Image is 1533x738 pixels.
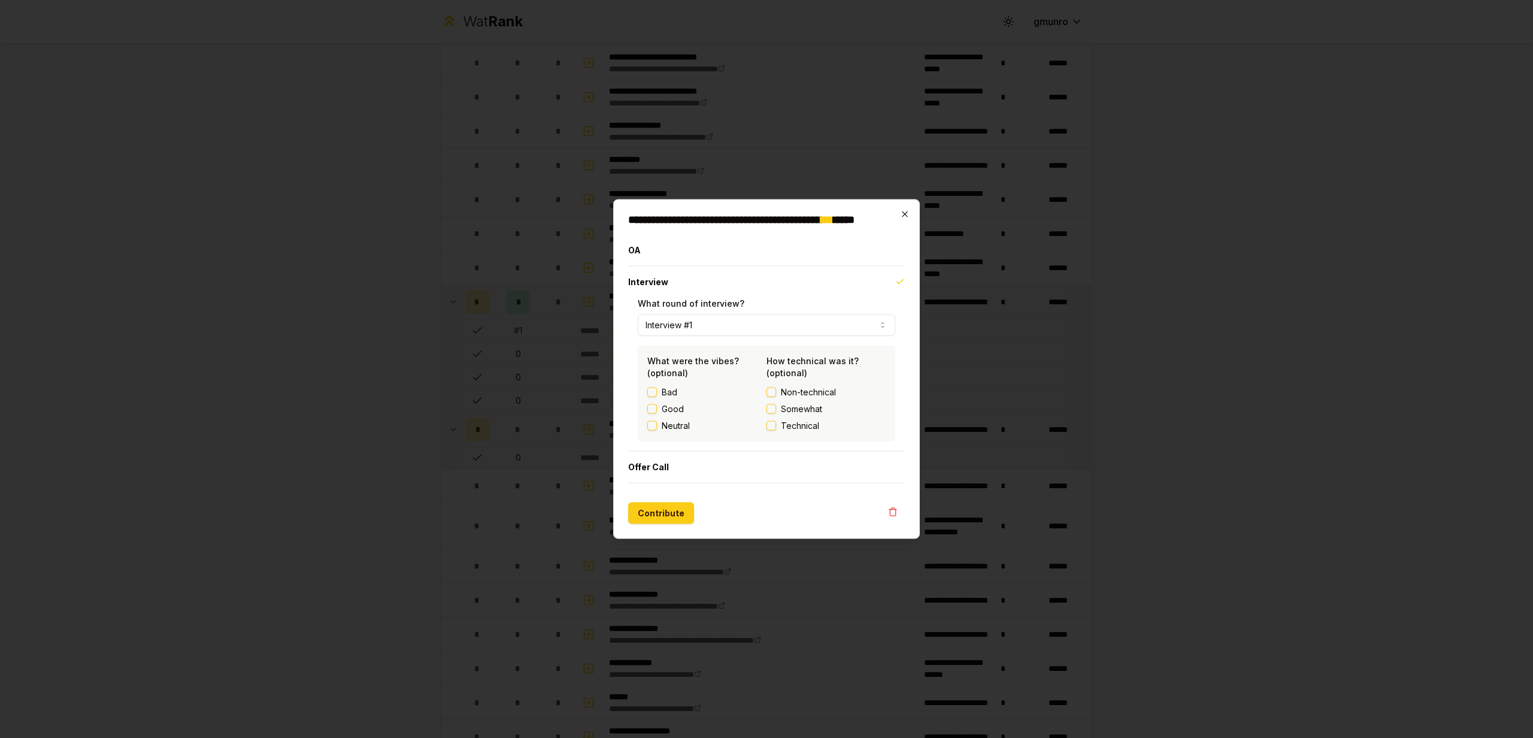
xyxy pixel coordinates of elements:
[766,404,776,414] button: Somewhat
[628,267,905,298] button: Interview
[662,386,677,398] label: Bad
[781,386,836,398] span: Non-technical
[628,503,694,524] button: Contribute
[647,356,739,378] label: What were the vibes? (optional)
[781,420,819,432] span: Technical
[638,298,744,308] label: What round of interview?
[662,420,690,432] label: Neutral
[628,298,905,451] div: Interview
[781,403,822,415] span: Somewhat
[766,388,776,397] button: Non-technical
[662,403,684,415] label: Good
[628,452,905,483] button: Offer Call
[628,235,905,266] button: OA
[766,421,776,431] button: Technical
[766,356,859,378] label: How technical was it? (optional)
